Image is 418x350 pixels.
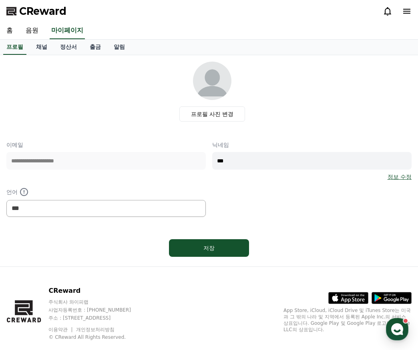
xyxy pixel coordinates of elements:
img: profile_image [193,62,231,100]
a: 개인정보처리방침 [76,327,115,332]
a: 음원 [19,22,45,39]
p: 사업자등록번호 : [PHONE_NUMBER] [48,307,146,313]
p: © CReward All Rights Reserved. [48,334,146,340]
a: 이용약관 [48,327,74,332]
a: CReward [6,5,66,18]
p: 이메일 [6,141,206,149]
label: 프로필 사진 변경 [179,106,245,122]
p: 닉네임 [212,141,412,149]
p: 주소 : [STREET_ADDRESS] [48,315,146,321]
div: 저장 [185,244,233,252]
a: 알림 [107,40,131,55]
a: 출금 [83,40,107,55]
a: 마이페이지 [50,22,85,39]
p: App Store, iCloud, iCloud Drive 및 iTunes Store는 미국과 그 밖의 나라 및 지역에서 등록된 Apple Inc.의 서비스 상표입니다. Goo... [283,307,412,333]
a: 정산서 [54,40,83,55]
p: 언어 [6,187,206,197]
p: CReward [48,286,146,296]
p: 주식회사 와이피랩 [48,299,146,305]
button: 저장 [169,239,249,257]
a: 정보 수정 [388,173,412,181]
span: CReward [19,5,66,18]
a: 프로필 [3,40,26,55]
a: 채널 [30,40,54,55]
